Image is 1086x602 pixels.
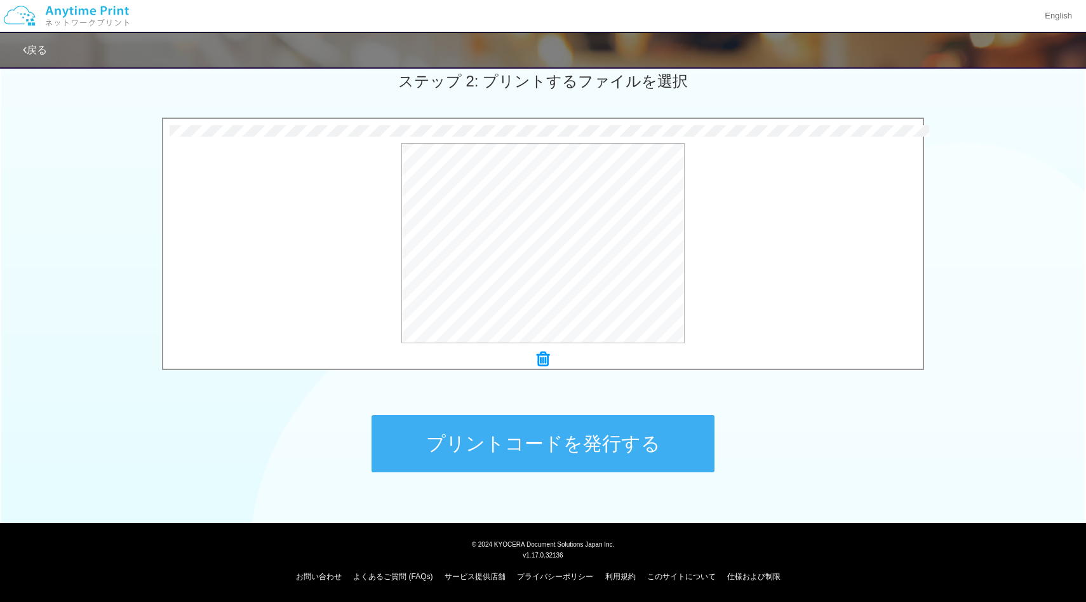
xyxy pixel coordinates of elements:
[523,551,563,559] span: v1.17.0.32136
[398,72,688,90] span: ステップ 2: プリントするファイルを選択
[517,572,593,581] a: プライバシーポリシー
[445,572,506,581] a: サービス提供店舗
[647,572,716,581] a: このサイトについて
[727,572,781,581] a: 仕様および制限
[23,44,47,55] a: 戻る
[472,540,615,548] span: © 2024 KYOCERA Document Solutions Japan Inc.
[296,572,342,581] a: お問い合わせ
[372,415,714,472] button: プリントコードを発行する
[353,572,432,581] a: よくあるご質問 (FAQs)
[605,572,636,581] a: 利用規約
